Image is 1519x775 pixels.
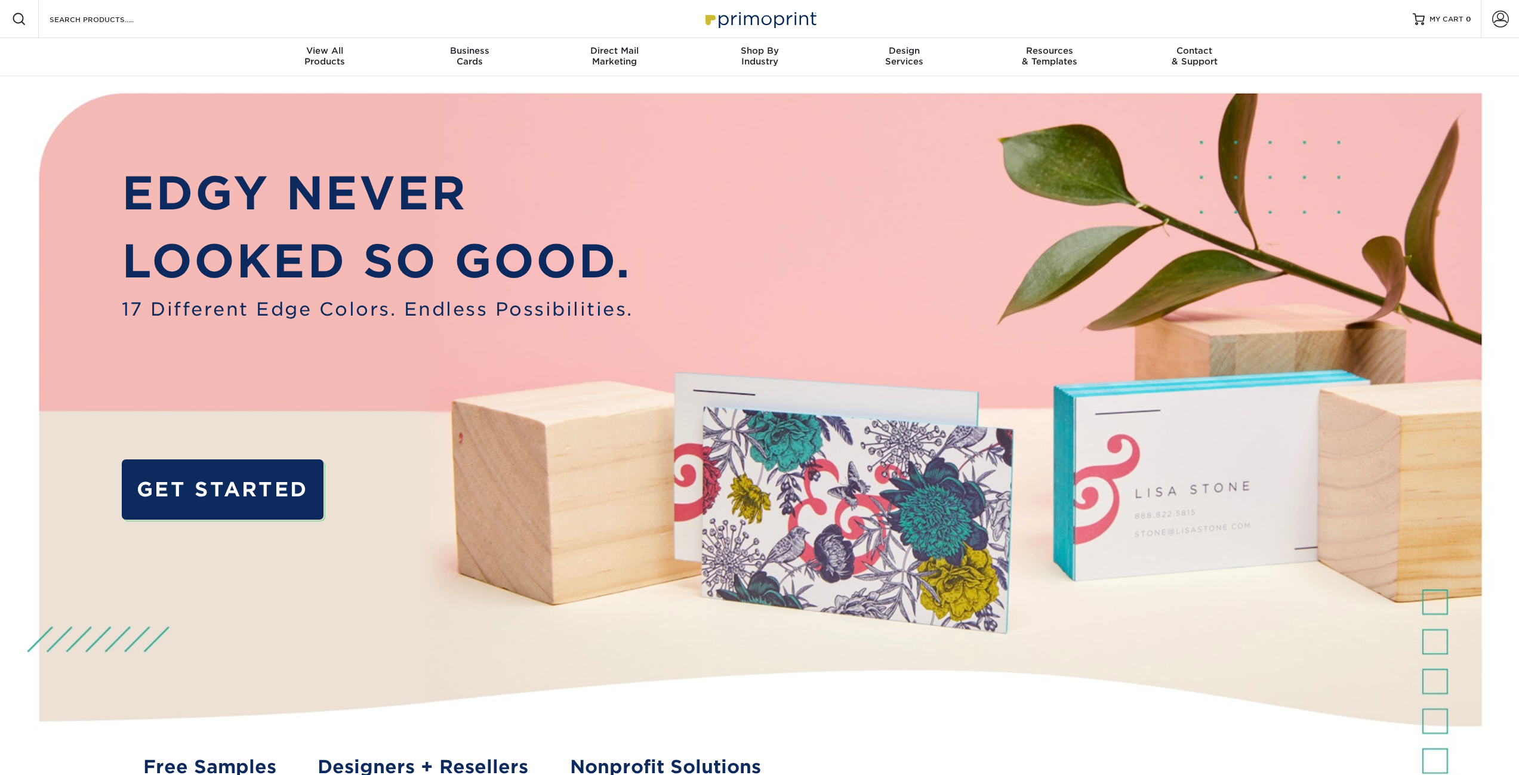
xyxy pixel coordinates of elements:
[977,45,1122,56] span: Resources
[687,45,832,56] span: Shop By
[48,12,165,26] input: SEARCH PRODUCTS.....
[1122,38,1267,76] a: Contact& Support
[252,45,398,56] span: View All
[1429,14,1463,24] span: MY CART
[542,38,687,76] a: Direct MailMarketing
[122,227,633,296] p: LOOKED SO GOOD.
[832,45,977,56] span: Design
[832,45,977,67] div: Services
[122,159,633,228] p: EDGY NEVER
[977,45,1122,67] div: & Templates
[252,45,398,67] div: Products
[397,38,542,76] a: BusinessCards
[1122,45,1267,56] span: Contact
[1466,15,1471,23] span: 0
[687,45,832,67] div: Industry
[1122,45,1267,67] div: & Support
[700,6,819,32] img: Primoprint
[397,45,542,67] div: Cards
[252,38,398,76] a: View AllProducts
[542,45,687,56] span: Direct Mail
[977,38,1122,76] a: Resources& Templates
[122,459,323,519] a: GET STARTED
[687,38,832,76] a: Shop ByIndustry
[122,296,633,323] span: 17 Different Edge Colors. Endless Possibilities.
[832,38,977,76] a: DesignServices
[542,45,687,67] div: Marketing
[397,45,542,56] span: Business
